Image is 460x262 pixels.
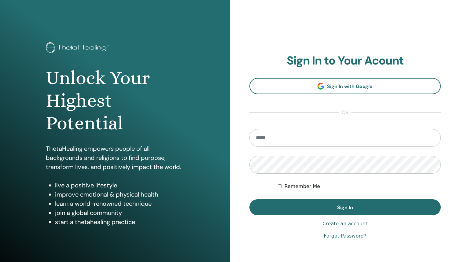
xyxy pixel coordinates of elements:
a: Create an account [322,220,367,227]
li: improve emotional & physical health [55,190,184,199]
span: Sign In with Google [327,83,373,90]
button: Sign In [249,199,441,215]
p: ThetaHealing empowers people of all backgrounds and religions to find purpose, transform lives, a... [46,144,184,172]
label: Remember Me [284,183,320,190]
div: Keep me authenticated indefinitely or until I manually logout [278,183,441,190]
h2: Sign In to Your Acount [249,54,441,68]
span: Sign In [337,204,353,211]
a: Forgot Password? [324,232,366,240]
li: join a global community [55,208,184,217]
h1: Unlock Your Highest Potential [46,67,184,135]
li: live a positive lifestyle [55,181,184,190]
a: Sign In with Google [249,78,441,94]
li: learn a world-renowned technique [55,199,184,208]
span: or [339,109,351,116]
li: start a thetahealing practice [55,217,184,227]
